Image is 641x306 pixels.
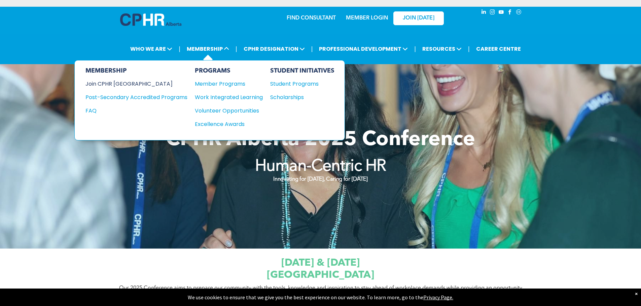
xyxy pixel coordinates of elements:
a: MEMBER LOGIN [346,15,388,21]
span: Our 2025 Conference aims to prepare our community with the tools, knowledge and inspiration to st... [119,286,522,304]
div: FAQ [85,106,177,115]
a: Volunteer Opportunities [195,106,263,115]
a: Member Programs [195,80,263,88]
a: JOIN [DATE] [393,11,444,25]
li: | [414,42,416,56]
li: | [179,42,180,56]
div: Post-Secondary Accredited Programs [85,93,177,101]
span: [GEOGRAPHIC_DATA] [267,270,374,280]
div: PROGRAMS [195,67,263,75]
a: Privacy Page. [423,294,453,301]
span: [DATE] & [DATE] [281,258,360,268]
a: Scholarships [270,93,334,101]
img: A blue and white logo for cp alberta [120,13,181,26]
span: WHO WE ARE [128,43,174,55]
strong: Human-Centric HR [255,159,386,175]
a: Work Integrated Learning [195,93,263,101]
a: facebook [506,8,514,17]
li: | [311,42,313,56]
span: RESOURCES [420,43,464,55]
div: Join CPHR [GEOGRAPHIC_DATA] [85,80,177,88]
div: MEMBERSHIP [85,67,187,75]
a: linkedin [480,8,488,17]
div: Member Programs [195,80,256,88]
div: Volunteer Opportunities [195,106,256,115]
a: CAREER CENTRE [474,43,523,55]
span: JOIN [DATE] [403,15,434,21]
div: Scholarships [270,93,328,101]
div: Dismiss notification [635,290,638,297]
li: | [468,42,470,56]
a: youtube [498,8,505,17]
span: CPHR DESIGNATION [242,43,307,55]
a: Post-Secondary Accredited Programs [85,93,187,101]
div: Work Integrated Learning [195,93,256,101]
a: Social network [515,8,523,17]
a: FIND CONSULTANT [287,15,336,21]
a: FAQ [85,106,187,115]
a: Student Programs [270,80,334,88]
div: Student Programs [270,80,328,88]
div: Excellence Awards [195,120,256,128]
a: Join CPHR [GEOGRAPHIC_DATA] [85,80,187,88]
a: Excellence Awards [195,120,263,128]
div: STUDENT INITIATIVES [270,67,334,75]
span: MEMBERSHIP [185,43,231,55]
span: PROFESSIONAL DEVELOPMENT [317,43,410,55]
li: | [236,42,237,56]
strong: Innovating for [DATE], Caring for [DATE] [273,177,367,182]
a: instagram [489,8,496,17]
